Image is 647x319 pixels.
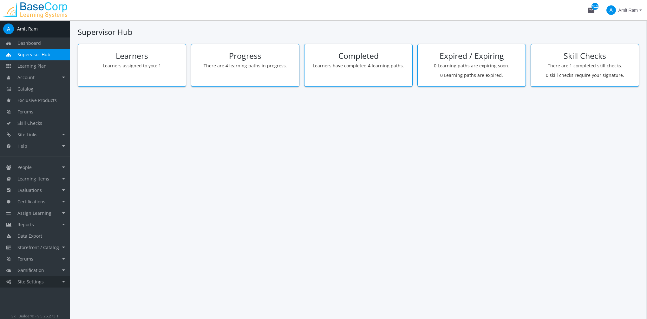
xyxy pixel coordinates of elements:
span: Exclusive Products [17,97,57,103]
span: Supervisor Hub [17,51,50,58]
span: Evaluations [17,187,42,193]
h2: Skill Checks [536,51,634,60]
span: Dashboard [17,40,41,46]
span: People [17,164,32,170]
span: Forums [17,109,33,115]
h2: Expired / Expiring [422,51,521,60]
p: Learners have completed 4 learning paths. [309,63,408,69]
small: SkillBuilder® - v.5.25.273.1 [11,313,59,318]
div: Amit Ram [17,26,38,32]
h2: Progress [196,51,294,60]
span: Storefront / Catalog [17,244,59,250]
span: Forums [17,256,33,262]
span: Account [17,74,35,80]
p: Learners assigned to you: 1 [83,63,181,69]
h2: Completed [309,51,408,60]
p: 0 skill checks require your signature. [536,72,634,78]
span: Catalog [17,86,33,92]
span: Reports [17,221,34,227]
span: Data Export [17,233,42,239]
h2: Learners [83,51,181,60]
span: Certifications [17,199,45,205]
h1: Supervisor Hub [78,27,639,37]
span: A [3,24,14,34]
p: There are 4 learning paths in progress. [196,63,294,69]
span: Help [17,143,27,149]
span: Site Links [17,132,37,138]
span: Amit Ram [618,4,638,16]
p: 0 Learning paths are expiring soon. [422,63,521,69]
mat-icon: mail [587,6,595,14]
span: Site Settings [17,279,44,285]
span: Assign Learning [17,210,51,216]
span: Skill Checks [17,120,42,126]
p: There are 1 completed skill checks. [536,63,634,69]
span: A [606,5,616,15]
p: 0 Learning paths are expired. [422,72,521,78]
span: Learning Plan [17,63,47,69]
span: Gamification [17,267,44,273]
span: Learning Items [17,176,49,182]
